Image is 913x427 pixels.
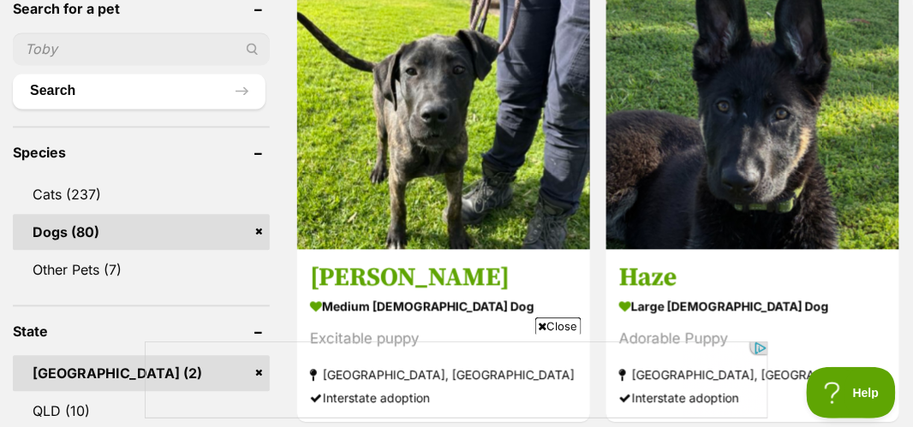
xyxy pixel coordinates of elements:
iframe: Advertisement [145,341,768,418]
img: consumer-privacy-logo.png [2,2,15,15]
a: Other Pets (7) [13,252,270,288]
a: Haze large [DEMOGRAPHIC_DATA] Dog Adorable Puppy [GEOGRAPHIC_DATA], [GEOGRAPHIC_DATA] Interstate ... [606,249,899,423]
button: Search [13,74,266,109]
div: Adorable Puppy [619,328,886,351]
div: Excitable puppy [310,328,577,351]
h3: [PERSON_NAME] [310,262,577,294]
a: Cats (237) [13,177,270,213]
strong: [GEOGRAPHIC_DATA], [GEOGRAPHIC_DATA] [619,364,886,387]
a: Dogs (80) [13,215,270,251]
header: Species [13,145,270,161]
h3: Haze [619,262,886,294]
a: [GEOGRAPHIC_DATA] (2) [13,356,270,392]
strong: large [DEMOGRAPHIC_DATA] Dog [619,294,886,319]
iframe: Help Scout Beacon - Open [807,367,896,418]
strong: medium [DEMOGRAPHIC_DATA] Dog [310,294,577,319]
input: Toby [13,33,270,66]
header: State [13,324,270,340]
header: Search for a pet [13,1,270,16]
span: Close [535,317,582,335]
